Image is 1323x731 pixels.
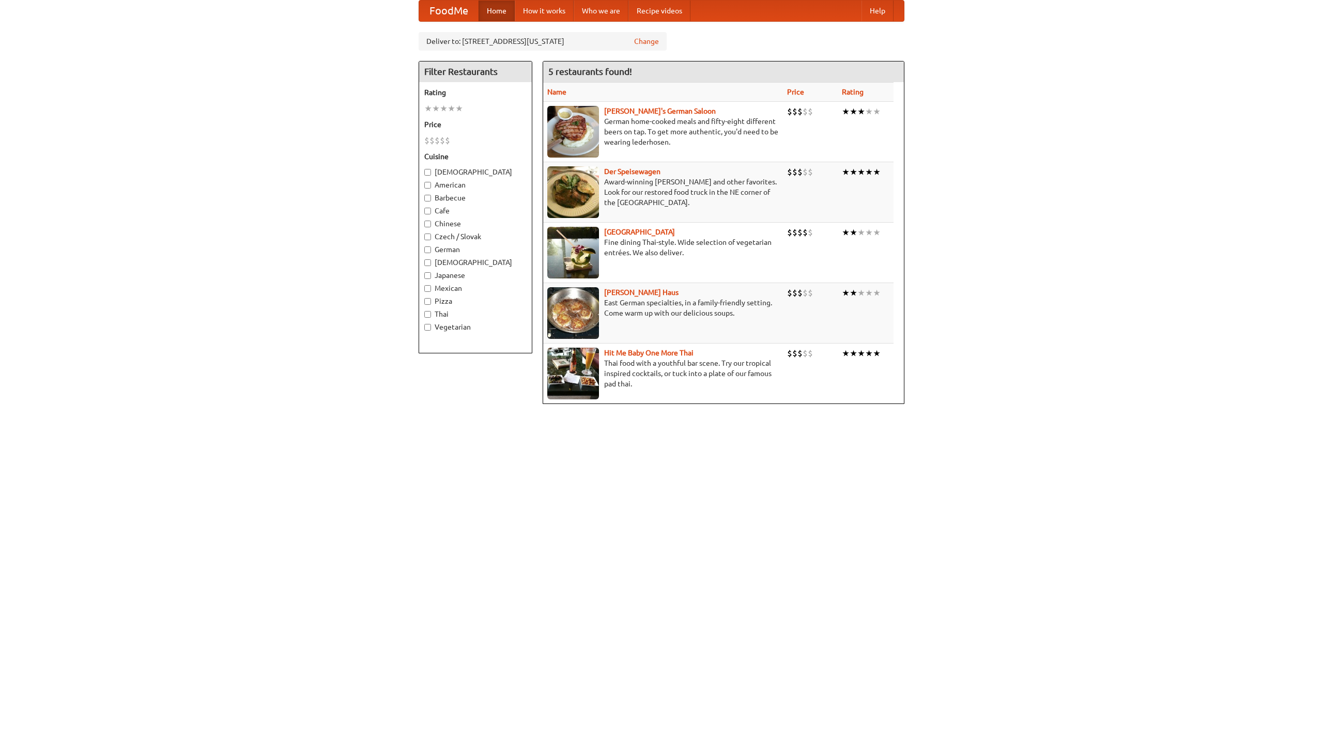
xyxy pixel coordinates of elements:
input: Vegetarian [424,324,431,331]
input: American [424,182,431,189]
li: ★ [850,166,857,178]
li: $ [803,227,808,238]
h5: Rating [424,87,527,98]
label: Czech / Slovak [424,231,527,242]
label: [DEMOGRAPHIC_DATA] [424,257,527,268]
p: East German specialties, in a family-friendly setting. Come warm up with our delicious soups. [547,298,779,318]
li: $ [808,287,813,299]
a: Home [479,1,515,21]
a: Who we are [574,1,628,21]
input: Mexican [424,285,431,292]
li: ★ [842,348,850,359]
li: $ [792,348,797,359]
label: American [424,180,527,190]
a: Hit Me Baby One More Thai [604,349,694,357]
li: $ [797,166,803,178]
li: $ [803,106,808,117]
li: $ [792,227,797,238]
b: [GEOGRAPHIC_DATA] [604,228,675,236]
li: $ [787,106,792,117]
li: ★ [857,106,865,117]
input: Czech / Slovak [424,234,431,240]
li: ★ [432,103,440,114]
label: Japanese [424,270,527,281]
ng-pluralize: 5 restaurants found! [548,67,632,76]
li: $ [808,348,813,359]
a: Price [787,88,804,96]
h4: Filter Restaurants [419,61,532,82]
b: [PERSON_NAME] Haus [604,288,679,297]
input: Japanese [424,272,431,279]
a: FoodMe [419,1,479,21]
li: ★ [440,103,448,114]
li: ★ [865,106,873,117]
li: $ [429,135,435,146]
li: $ [435,135,440,146]
a: Der Speisewagen [604,167,660,176]
li: $ [792,106,797,117]
h5: Price [424,119,527,130]
li: ★ [850,287,857,299]
li: $ [803,348,808,359]
input: Pizza [424,298,431,305]
li: ★ [850,106,857,117]
li: ★ [850,227,857,238]
li: ★ [448,103,455,114]
p: Fine dining Thai-style. Wide selection of vegetarian entrées. We also deliver. [547,237,779,258]
label: Pizza [424,296,527,306]
li: ★ [842,287,850,299]
img: speisewagen.jpg [547,166,599,218]
li: $ [787,287,792,299]
h5: Cuisine [424,151,527,162]
li: $ [792,166,797,178]
li: ★ [857,287,865,299]
li: ★ [842,166,850,178]
a: Help [862,1,894,21]
li: ★ [873,227,881,238]
li: $ [787,227,792,238]
img: babythai.jpg [547,348,599,399]
img: kohlhaus.jpg [547,287,599,339]
p: Award-winning [PERSON_NAME] and other favorites. Look for our restored food truck in the NE corne... [547,177,779,208]
li: ★ [865,166,873,178]
li: $ [808,166,813,178]
input: Chinese [424,221,431,227]
li: ★ [850,348,857,359]
li: $ [797,348,803,359]
li: $ [787,348,792,359]
input: German [424,246,431,253]
li: ★ [424,103,432,114]
input: [DEMOGRAPHIC_DATA] [424,259,431,266]
a: Name [547,88,566,96]
a: How it works [515,1,574,21]
li: $ [797,227,803,238]
p: Thai food with a youthful bar scene. Try our tropical inspired cocktails, or tuck into a plate of... [547,358,779,389]
li: ★ [865,227,873,238]
div: Deliver to: [STREET_ADDRESS][US_STATE] [419,32,667,51]
li: $ [787,166,792,178]
img: esthers.jpg [547,106,599,158]
label: Barbecue [424,193,527,203]
li: $ [792,287,797,299]
label: Thai [424,309,527,319]
li: ★ [857,348,865,359]
li: $ [797,287,803,299]
p: German home-cooked meals and fifty-eight different beers on tap. To get more authentic, you'd nee... [547,116,779,147]
label: Mexican [424,283,527,293]
label: Chinese [424,219,527,229]
a: [PERSON_NAME]'s German Saloon [604,107,716,115]
li: $ [808,106,813,117]
li: $ [445,135,450,146]
label: [DEMOGRAPHIC_DATA] [424,167,527,177]
li: ★ [865,287,873,299]
li: ★ [865,348,873,359]
li: ★ [857,166,865,178]
li: $ [797,106,803,117]
a: Recipe videos [628,1,690,21]
input: [DEMOGRAPHIC_DATA] [424,169,431,176]
li: $ [424,135,429,146]
li: $ [803,287,808,299]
